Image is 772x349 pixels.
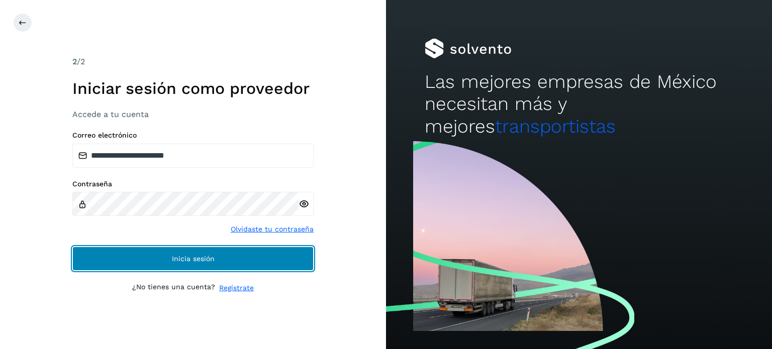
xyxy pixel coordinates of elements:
[172,255,215,262] span: Inicia sesión
[72,131,314,140] label: Correo electrónico
[72,247,314,271] button: Inicia sesión
[72,109,314,119] h3: Accede a tu cuenta
[231,224,314,235] a: Olvidaste tu contraseña
[425,71,733,138] h2: Las mejores empresas de México necesitan más y mejores
[72,56,314,68] div: /2
[72,180,314,188] label: Contraseña
[219,283,254,293] a: Regístrate
[72,79,314,98] h1: Iniciar sesión como proveedor
[495,115,616,137] span: transportistas
[72,57,77,66] span: 2
[132,283,215,293] p: ¿No tienes una cuenta?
